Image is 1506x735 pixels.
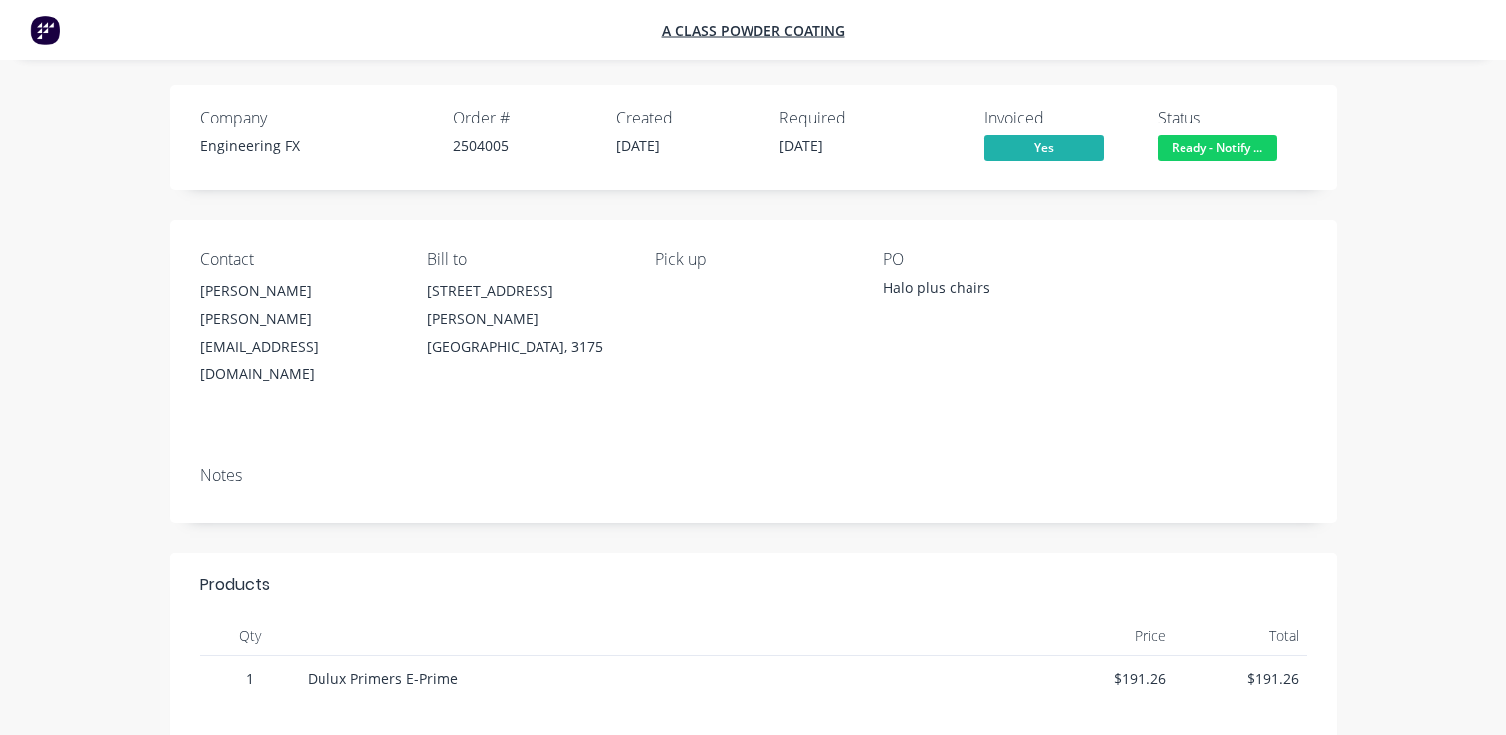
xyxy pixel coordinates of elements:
[200,616,300,656] div: Qty
[427,277,623,333] div: [STREET_ADDRESS][PERSON_NAME]
[453,109,592,127] div: Order #
[427,277,623,361] div: [STREET_ADDRESS][PERSON_NAME][GEOGRAPHIC_DATA], 3175
[1041,616,1175,656] div: Price
[1158,109,1307,127] div: Status
[208,668,292,689] span: 1
[616,136,660,155] span: [DATE]
[200,305,396,388] div: [PERSON_NAME][EMAIL_ADDRESS][DOMAIN_NAME]
[200,466,1307,485] div: Notes
[984,135,1104,160] span: Yes
[200,277,396,388] div: [PERSON_NAME][PERSON_NAME][EMAIL_ADDRESS][DOMAIN_NAME]
[655,250,851,269] div: Pick up
[200,109,429,127] div: Company
[30,15,60,45] img: Factory
[1182,668,1299,689] span: $191.26
[1158,135,1277,160] span: Ready - Notify ...
[1174,616,1307,656] div: Total
[1049,668,1167,689] span: $191.26
[308,669,458,688] span: Dulux Primers E-Prime
[200,135,429,156] div: Engineering FX
[883,277,1079,305] div: Halo plus chairs
[200,277,396,305] div: [PERSON_NAME]
[453,135,592,156] div: 2504005
[984,109,1134,127] div: Invoiced
[662,21,845,40] a: A Class Powder Coating
[883,250,1079,269] div: PO
[427,250,623,269] div: Bill to
[616,109,755,127] div: Created
[200,250,396,269] div: Contact
[200,573,270,597] div: Products
[427,333,623,361] div: [GEOGRAPHIC_DATA], 3175
[779,136,823,155] span: [DATE]
[779,109,919,127] div: Required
